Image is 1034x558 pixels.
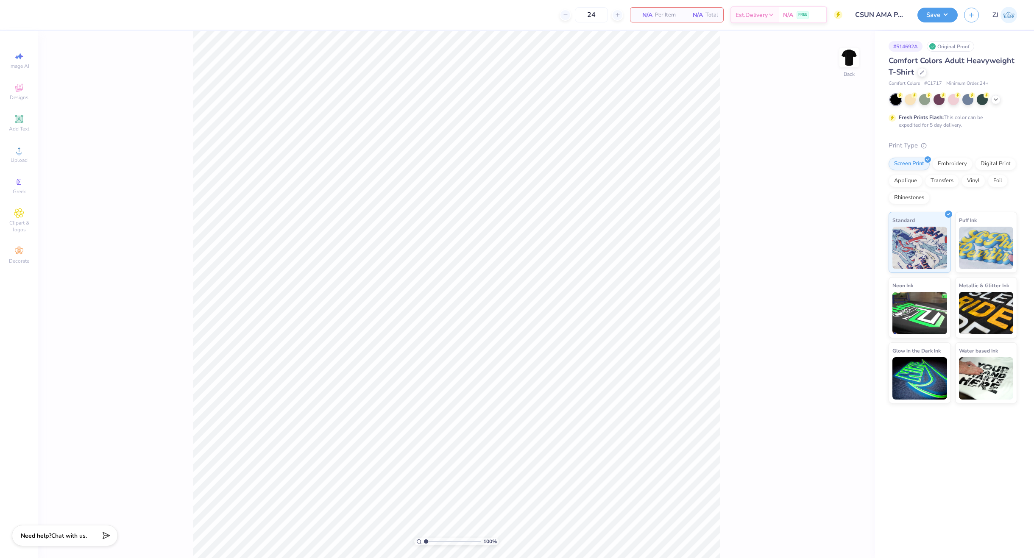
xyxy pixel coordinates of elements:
[889,56,1014,77] span: Comfort Colors Adult Heavyweight T-Shirt
[962,175,985,187] div: Vinyl
[736,11,768,19] span: Est. Delivery
[892,292,947,334] img: Neon Ink
[892,357,947,400] img: Glow in the Dark Ink
[959,227,1014,269] img: Puff Ink
[959,292,1014,334] img: Metallic & Glitter Ink
[975,158,1016,170] div: Digital Print
[959,281,1009,290] span: Metallic & Glitter Ink
[959,346,998,355] span: Water based Ink
[892,216,915,225] span: Standard
[924,80,942,87] span: # C1717
[889,158,930,170] div: Screen Print
[575,7,608,22] input: – –
[655,11,676,19] span: Per Item
[899,114,1003,129] div: This color can be expedited for 5 day delivery.
[10,94,28,101] span: Designs
[9,63,29,69] span: Image AI
[9,258,29,264] span: Decorate
[841,49,858,66] img: Back
[899,114,944,121] strong: Fresh Prints Flash:
[889,41,923,52] div: # 514692A
[51,532,87,540] span: Chat with us.
[932,158,973,170] div: Embroidery
[959,216,977,225] span: Puff Ink
[11,157,28,164] span: Upload
[917,8,958,22] button: Save
[849,6,911,23] input: Untitled Design
[927,41,974,52] div: Original Proof
[798,12,807,18] span: FREE
[483,538,497,545] span: 100 %
[844,70,855,78] div: Back
[889,175,923,187] div: Applique
[992,7,1017,23] a: ZJ
[959,357,1014,400] img: Water based Ink
[13,188,26,195] span: Greek
[988,175,1008,187] div: Foil
[635,11,652,19] span: N/A
[705,11,718,19] span: Total
[21,532,51,540] strong: Need help?
[892,346,941,355] span: Glow in the Dark Ink
[889,80,920,87] span: Comfort Colors
[992,10,998,20] span: ZJ
[9,125,29,132] span: Add Text
[892,227,947,269] img: Standard
[946,80,989,87] span: Minimum Order: 24 +
[1001,7,1017,23] img: Zhor Junavee Antocan
[783,11,793,19] span: N/A
[925,175,959,187] div: Transfers
[4,219,34,233] span: Clipart & logos
[686,11,703,19] span: N/A
[889,141,1017,150] div: Print Type
[892,281,913,290] span: Neon Ink
[889,192,930,204] div: Rhinestones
